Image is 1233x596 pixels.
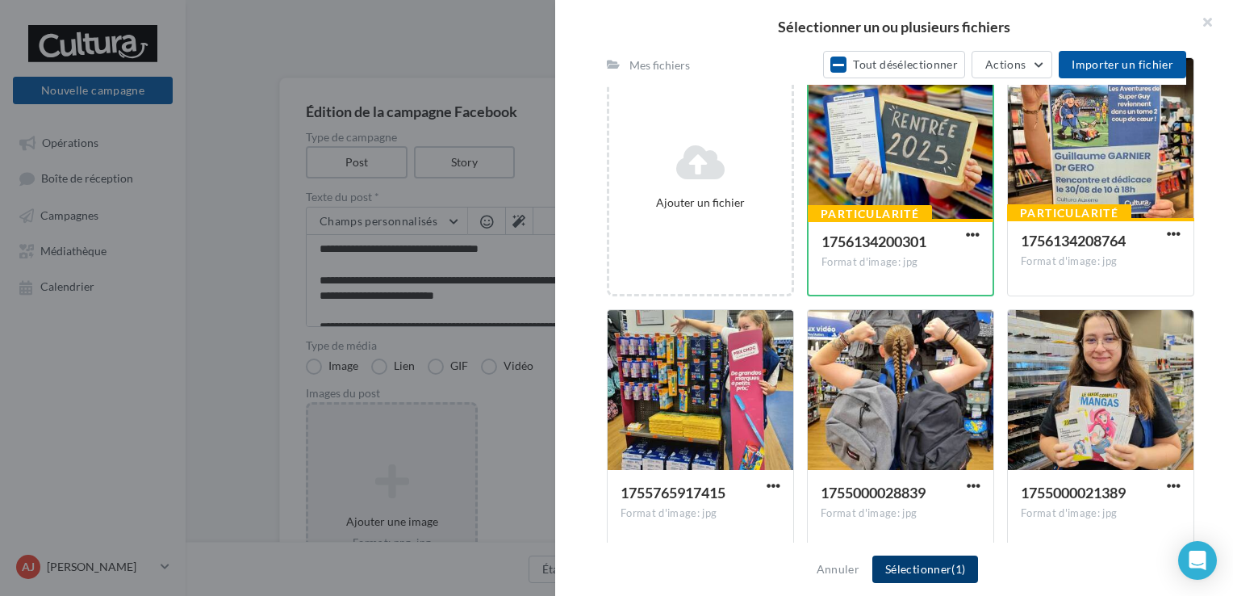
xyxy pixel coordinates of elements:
button: Sélectionner(1) [872,556,978,583]
button: Importer un fichier [1059,51,1186,78]
span: 1755765917415 [621,484,725,502]
div: Format d'image: jpg [1021,506,1181,521]
h2: Sélectionner un ou plusieurs fichiers [581,19,1207,34]
div: Mes fichiers [629,57,690,73]
div: Ajouter un fichier [616,195,785,211]
button: Annuler [810,560,866,579]
div: Format d'image: jpg [821,255,980,270]
button: Actions [972,51,1052,78]
div: Particularité [1007,204,1131,222]
span: 1755000028839 [821,484,926,502]
div: Format d'image: jpg [621,506,780,521]
div: Particularité [808,205,932,223]
button: Tout désélectionner [823,51,965,78]
div: Open Intercom Messenger [1178,541,1217,580]
div: Format d'image: jpg [821,506,980,521]
span: Actions [985,57,1026,71]
div: Format d'image: jpg [1021,254,1181,269]
span: 1755000021389 [1021,484,1126,502]
span: 1756134200301 [821,233,926,250]
span: (1) [951,562,965,576]
span: 1756134208764 [1021,232,1126,250]
span: Importer un fichier [1072,57,1173,71]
